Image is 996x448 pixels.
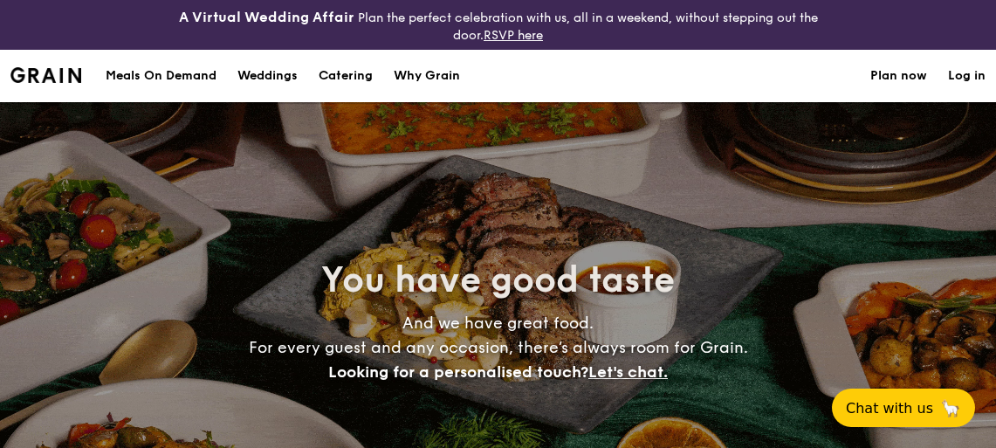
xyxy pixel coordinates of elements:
[846,400,933,417] span: Chat with us
[237,50,298,102] div: Weddings
[166,7,830,43] div: Plan the perfect celebration with us, all in a weekend, without stepping out the door.
[106,50,216,102] div: Meals On Demand
[383,50,471,102] a: Why Grain
[588,362,668,382] span: Let's chat.
[394,50,460,102] div: Why Grain
[484,28,543,43] a: RSVP here
[319,50,373,102] h1: Catering
[179,7,354,28] h4: A Virtual Wedding Affair
[870,50,927,102] a: Plan now
[10,67,81,83] a: Logotype
[95,50,227,102] a: Meals On Demand
[948,50,986,102] a: Log in
[832,389,975,427] button: Chat with us🦙
[227,50,308,102] a: Weddings
[10,67,81,83] img: Grain
[308,50,383,102] a: Catering
[940,398,961,418] span: 🦙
